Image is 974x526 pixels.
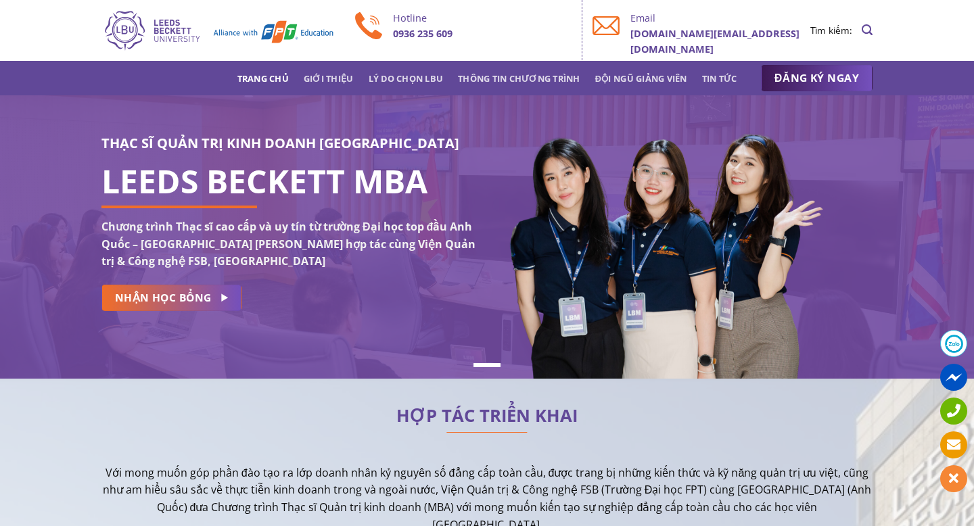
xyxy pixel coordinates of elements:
b: 0936 235 609 [393,27,453,40]
p: Hotline [393,10,572,26]
a: Search [862,17,873,43]
h1: LEEDS BECKETT MBA [101,173,477,189]
span: ĐĂNG KÝ NGAY [774,70,859,87]
p: Email [630,10,810,26]
a: Tin tức [702,66,737,91]
a: Thông tin chương trình [458,66,580,91]
img: line-lbu.jpg [446,432,528,433]
li: Tìm kiếm: [810,23,852,38]
strong: Chương trình Thạc sĩ cao cấp và uy tín từ trường Đại học top đầu Anh Quốc – [GEOGRAPHIC_DATA] [PE... [101,219,476,268]
a: Trang chủ [237,66,289,91]
a: Giới thiệu [304,66,354,91]
span: NHẬN HỌC BỔNG [115,289,212,306]
h3: THẠC SĨ QUẢN TRỊ KINH DOANH [GEOGRAPHIC_DATA] [101,133,477,154]
a: ĐĂNG KÝ NGAY [761,65,873,92]
b: [DOMAIN_NAME][EMAIL_ADDRESS][DOMAIN_NAME] [630,27,799,55]
img: Thạc sĩ Quản trị kinh doanh Quốc tế [101,9,335,52]
li: Page dot 1 [473,363,501,367]
a: NHẬN HỌC BỔNG [101,285,241,311]
h2: HỢP TÁC TRIỂN KHAI [101,409,873,423]
a: Lý do chọn LBU [369,66,444,91]
a: Đội ngũ giảng viên [595,66,687,91]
